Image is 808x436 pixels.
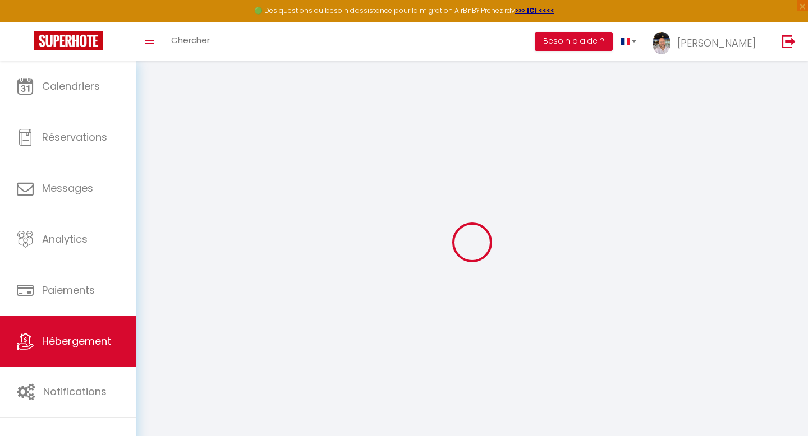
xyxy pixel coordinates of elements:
button: Besoin d'aide ? [535,32,613,51]
img: Super Booking [34,31,103,50]
img: ... [653,32,670,54]
span: Calendriers [42,79,100,93]
span: Analytics [42,232,88,246]
span: Réservations [42,130,107,144]
span: Notifications [43,384,107,398]
span: Hébergement [42,334,111,348]
img: logout [782,34,796,48]
span: Paiements [42,283,95,297]
a: >>> ICI <<<< [515,6,554,15]
span: [PERSON_NAME] [677,36,756,50]
span: Chercher [171,34,210,46]
a: ... [PERSON_NAME] [645,22,770,61]
span: Messages [42,181,93,195]
a: Chercher [163,22,218,61]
